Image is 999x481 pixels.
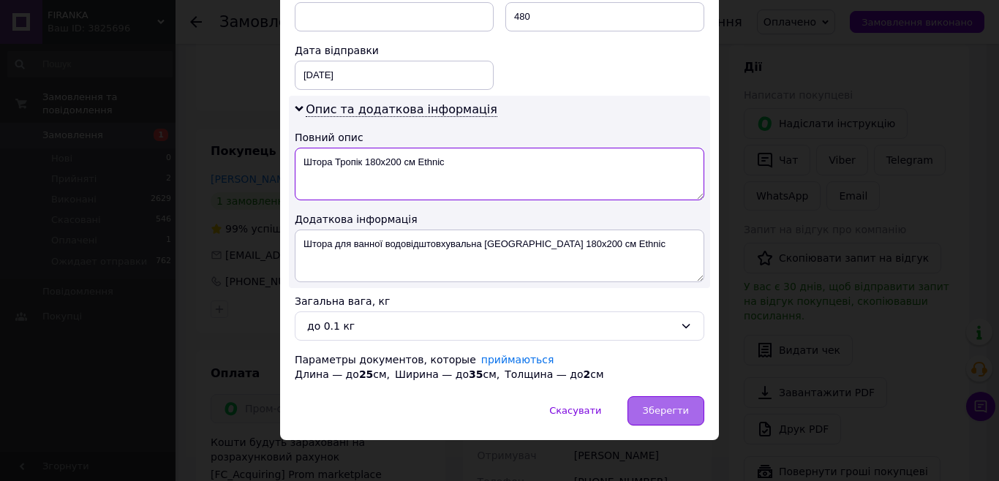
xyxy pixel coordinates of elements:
[643,405,689,416] span: Зберегти
[306,102,497,117] span: Опис та додаткова інформація
[549,405,601,416] span: Скасувати
[295,352,704,382] div: Параметры документов, которые Длина — до см, Ширина — до см, Толщина — до см
[295,130,704,145] div: Повний опис
[469,368,483,380] span: 35
[481,354,554,366] a: приймаються
[583,368,590,380] span: 2
[295,212,704,227] div: Додаткова інформація
[295,294,704,308] div: Загальна вага, кг
[295,230,704,282] textarea: Штора для ванної водовідштовхувальна [GEOGRAPHIC_DATA] 180х200 см Ethnic
[359,368,373,380] span: 25
[295,148,704,200] textarea: Штора Тропік 180х200 см Ethnic
[295,43,494,58] div: Дата відправки
[307,318,674,334] div: до 0.1 кг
